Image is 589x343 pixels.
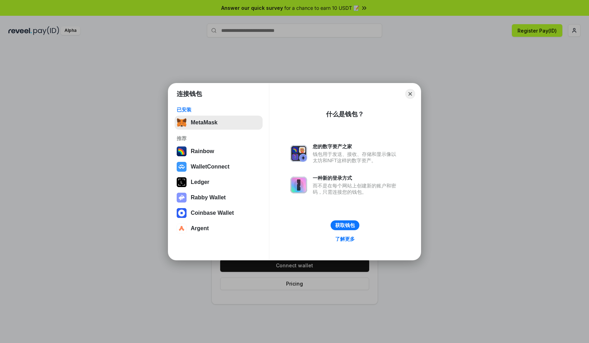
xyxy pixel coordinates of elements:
[175,221,263,235] button: Argent
[177,177,187,187] img: svg+xml,%3Csvg%20xmlns%3D%22http%3A%2F%2Fwww.w3.org%2F2000%2Fsvg%22%20width%3D%2228%22%20height%3...
[177,118,187,128] img: svg+xml,%3Csvg%20fill%3D%22none%22%20height%3D%2233%22%20viewBox%3D%220%200%2035%2033%22%20width%...
[175,160,263,174] button: WalletConnect
[331,220,359,230] button: 获取钱包
[177,193,187,203] img: svg+xml,%3Csvg%20xmlns%3D%22http%3A%2F%2Fwww.w3.org%2F2000%2Fsvg%22%20fill%3D%22none%22%20viewBox...
[191,194,226,201] div: Rabby Wallet
[331,234,359,243] a: 了解更多
[177,146,187,156] img: svg+xml,%3Csvg%20width%3D%22120%22%20height%3D%22120%22%20viewBox%3D%220%200%20120%20120%22%20fil...
[290,177,307,193] img: svg+xml,%3Csvg%20xmlns%3D%22http%3A%2F%2Fwww.w3.org%2F2000%2Fsvg%22%20fill%3D%22none%22%20viewBox...
[335,222,355,228] div: 获取钱包
[313,175,400,181] div: 一种新的登录方式
[191,148,214,155] div: Rainbow
[313,151,400,164] div: 钱包用于发送、接收、存储和显示像以太坊和NFT这样的数字资产。
[177,162,187,172] img: svg+xml,%3Csvg%20width%3D%2228%22%20height%3D%2228%22%20viewBox%3D%220%200%2028%2028%22%20fill%3D...
[177,208,187,218] img: svg+xml,%3Csvg%20width%3D%2228%22%20height%3D%2228%22%20viewBox%3D%220%200%2028%2028%22%20fill%3D...
[290,145,307,162] img: svg+xml,%3Csvg%20xmlns%3D%22http%3A%2F%2Fwww.w3.org%2F2000%2Fsvg%22%20fill%3D%22none%22%20viewBox...
[177,224,187,233] img: svg+xml,%3Csvg%20width%3D%2228%22%20height%3D%2228%22%20viewBox%3D%220%200%2028%2028%22%20fill%3D...
[175,191,263,205] button: Rabby Wallet
[335,236,355,242] div: 了解更多
[326,110,364,118] div: 什么是钱包？
[177,135,260,142] div: 推荐
[175,116,263,130] button: MetaMask
[175,206,263,220] button: Coinbase Wallet
[313,143,400,150] div: 您的数字资产之家
[175,175,263,189] button: Ledger
[191,210,234,216] div: Coinbase Wallet
[191,179,209,185] div: Ledger
[191,119,217,126] div: MetaMask
[175,144,263,158] button: Rainbow
[191,164,230,170] div: WalletConnect
[191,225,209,232] div: Argent
[177,107,260,113] div: 已安装
[177,90,202,98] h1: 连接钱包
[313,183,400,195] div: 而不是在每个网站上创建新的账户和密码，只需连接您的钱包。
[405,89,415,99] button: Close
